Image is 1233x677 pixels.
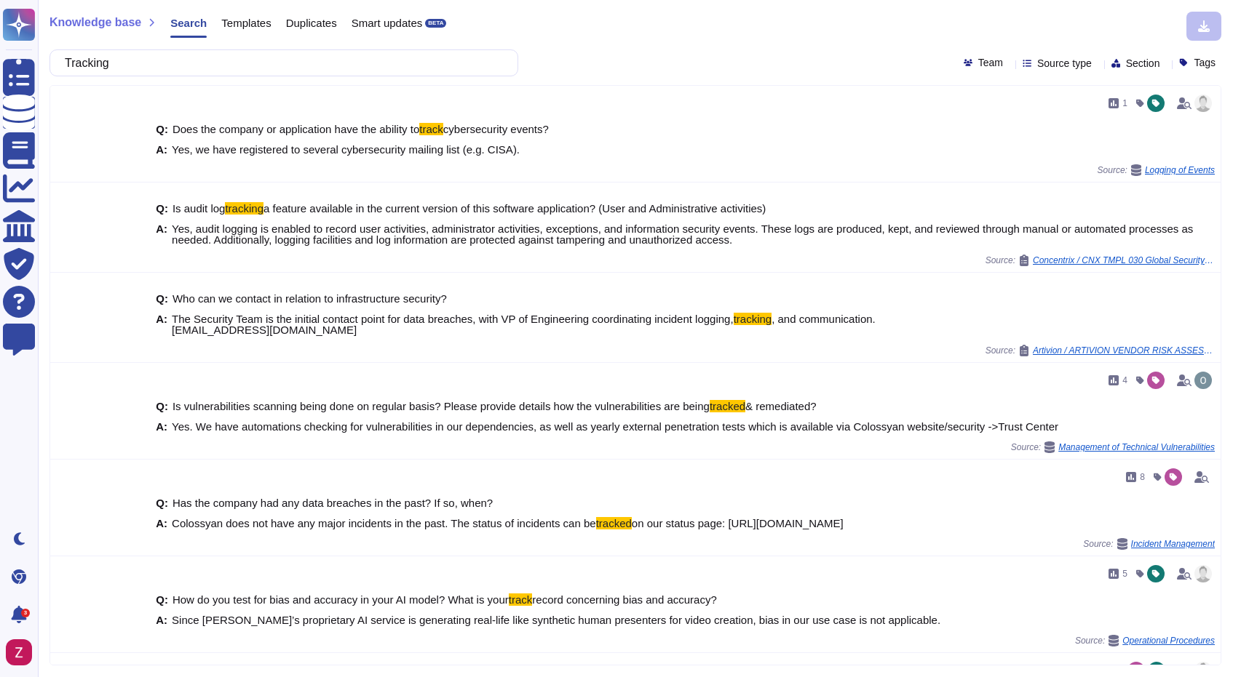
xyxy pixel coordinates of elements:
[710,400,745,412] mark: tracked
[1083,538,1215,550] span: Source:
[156,293,168,304] b: Q:
[21,609,30,617] div: 3
[221,17,271,28] span: Templates
[1122,636,1215,645] span: Operational Procedures
[58,50,503,76] input: Search a question or template...
[156,401,168,412] b: Q:
[1033,346,1215,355] span: Artivion / ARTIVION VENDOR RISK ASSESSMENT Colossyan
[263,202,766,215] span: a feature available in the current version of this software application? (User and Administrative...
[173,400,710,412] span: Is vulnerabilities scanning being done on regular basis? Please provide details how the vulnerabi...
[632,517,844,529] span: on our status page: [URL][DOMAIN_NAME]
[509,593,533,606] mark: track
[156,203,168,214] b: Q:
[1131,540,1215,548] span: Incident Management
[156,497,168,508] b: Q:
[172,420,1058,433] span: Yes. We have automations checking for vulnerabilities in our dependencies, as well as yearly exte...
[1194,565,1212,582] img: user
[352,17,423,28] span: Smart updates
[425,19,446,28] div: BETA
[1122,99,1127,108] span: 1
[173,593,509,606] span: How do you test for bias and accuracy in your AI model? What is your
[1033,256,1215,265] span: Concentrix / CNX TMPL 030 Global Security Application Assessment To be filled by Vendor
[1122,376,1127,385] span: 4
[986,255,1215,266] span: Source:
[156,223,167,245] b: A:
[734,313,772,325] mark: tracking
[156,124,168,135] b: Q:
[1058,443,1215,452] span: Management of Technical Vulnerabilities
[173,202,226,215] span: Is audit log
[1126,58,1160,68] span: Section
[1037,58,1092,68] span: Source type
[156,144,167,155] b: A:
[286,17,337,28] span: Duplicates
[172,614,940,626] span: Since [PERSON_NAME]’s proprietary AI service is generating real-life like synthetic human present...
[172,143,520,156] span: Yes, we have registered to several cybersecurity mailing list (e.g. CISA).
[1145,166,1215,175] span: Logging of Events
[172,223,1193,246] span: Yes, audit logging is enabled to record user activities, administrator activities, exceptions, an...
[156,614,167,625] b: A:
[1122,569,1127,578] span: 5
[173,497,493,509] span: Has the company had any data breaches in the past? If so, when?
[170,17,207,28] span: Search
[1075,635,1215,646] span: Source:
[596,517,632,529] mark: tracked
[172,517,596,529] span: Colossyan does not have any major incidents in the past. The status of incidents can be
[1194,372,1212,389] img: user
[745,400,817,412] span: & remediated?
[1194,95,1212,112] img: user
[1194,57,1216,68] span: Tags
[532,593,716,606] span: record concerning bias and accuracy?
[173,123,419,135] span: Does the company or application have the ability to
[1140,473,1145,481] span: 8
[978,57,1003,68] span: Team
[172,313,876,336] span: , and communication. [EMAIL_ADDRESS][DOMAIN_NAME]
[225,202,263,215] mark: tracking
[49,17,141,28] span: Knowledge base
[443,123,549,135] span: cybersecurity events?
[986,345,1215,356] span: Source:
[3,636,42,668] button: user
[1011,441,1215,453] span: Source:
[156,421,167,432] b: A:
[173,292,447,305] span: Who can we contact in relation to infrastructure security?
[419,123,443,135] mark: track
[156,313,167,335] b: A:
[6,639,32,665] img: user
[1098,164,1215,176] span: Source:
[156,594,168,605] b: Q:
[156,518,167,529] b: A:
[172,313,734,325] span: The Security Team is the initial contact point for data breaches, with VP of Engineering coordina...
